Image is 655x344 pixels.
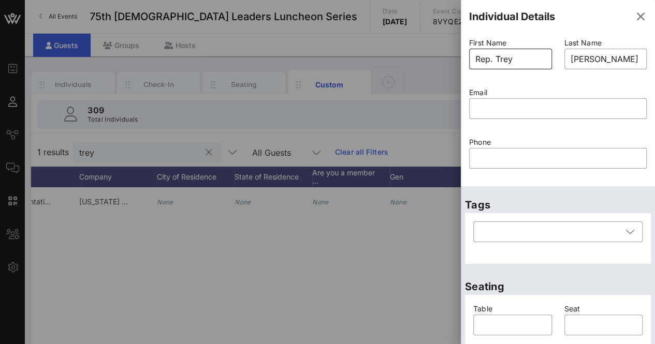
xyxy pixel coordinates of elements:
p: Last Name [564,37,647,49]
p: Seat [564,303,643,315]
div: Individual Details [469,9,555,24]
p: Table [473,303,552,315]
p: Email [469,87,647,98]
p: Tags [465,197,651,213]
p: Seating [465,278,651,295]
p: First Name [469,37,552,49]
p: Phone [469,137,647,148]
